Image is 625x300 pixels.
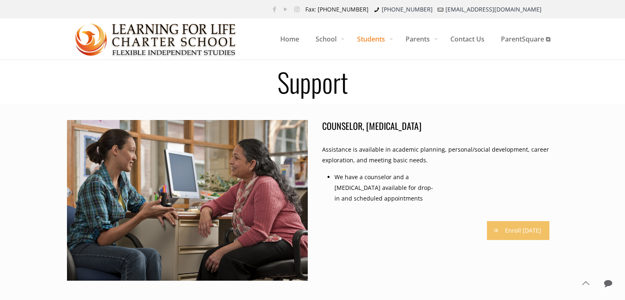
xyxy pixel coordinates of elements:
[75,18,237,60] a: Learning for Life Charter School
[437,5,445,13] i: mail
[322,120,554,132] h4: COUNSELOR, [MEDICAL_DATA]
[75,19,237,60] img: Support
[272,27,307,51] span: Home
[334,172,438,204] li: We have a counselor and a [MEDICAL_DATA] available for drop-in and scheduled appointments
[293,5,301,13] a: Instagram icon
[349,27,397,51] span: Students
[322,144,554,166] p: Assistance is available in academic planning, personal/social development, career exploration, an...
[445,5,542,13] a: [EMAIL_ADDRESS][DOMAIN_NAME]
[577,275,594,292] a: Back to top icon
[307,18,349,60] a: School
[270,5,279,13] a: Facebook icon
[442,18,493,60] a: Contact Us
[382,5,433,13] a: [PHONE_NUMBER]
[397,18,442,60] a: Parents
[349,18,397,60] a: Students
[307,27,349,51] span: School
[493,27,558,51] span: ParentSquare ⧉
[442,27,493,51] span: Contact Us
[272,18,307,60] a: Home
[493,18,558,60] a: ParentSquare ⧉
[281,5,290,13] a: YouTube icon
[62,69,563,95] h1: Support
[67,120,308,281] img: Support
[397,27,442,51] span: Parents
[373,5,381,13] i: phone
[487,221,549,240] a: Enroll [DATE]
